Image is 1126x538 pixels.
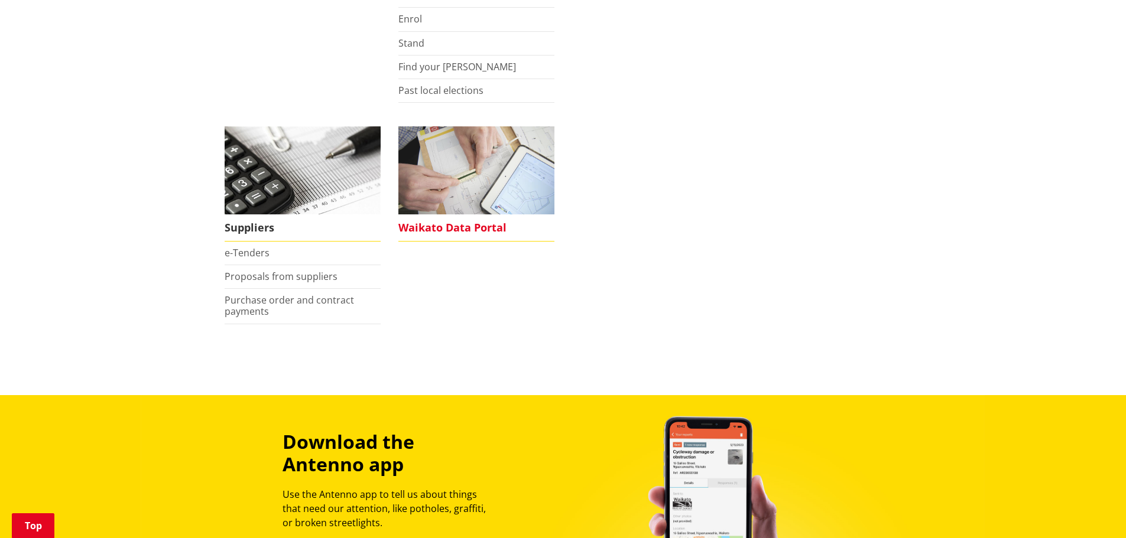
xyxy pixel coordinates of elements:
p: Use the Antenno app to tell us about things that need our attention, like potholes, graffiti, or ... [283,487,497,530]
a: Past local elections [398,84,484,97]
a: Find your [PERSON_NAME] [398,60,516,73]
img: Suppliers [225,126,381,214]
a: e-Tenders [225,246,270,259]
img: Evaluation [398,126,554,214]
a: Stand [398,37,424,50]
a: Top [12,513,54,538]
iframe: Messenger Launcher [1072,488,1114,531]
span: Waikato Data Portal [398,214,554,242]
a: Enrol [398,12,422,25]
a: Purchase order and contract payments [225,294,354,318]
a: Proposals from suppliers [225,270,338,283]
a: Evaluation Waikato Data Portal [398,126,554,242]
a: Supplier information can be found here Suppliers [225,126,381,242]
h3: Download the Antenno app [283,431,497,476]
span: Suppliers [225,214,381,242]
